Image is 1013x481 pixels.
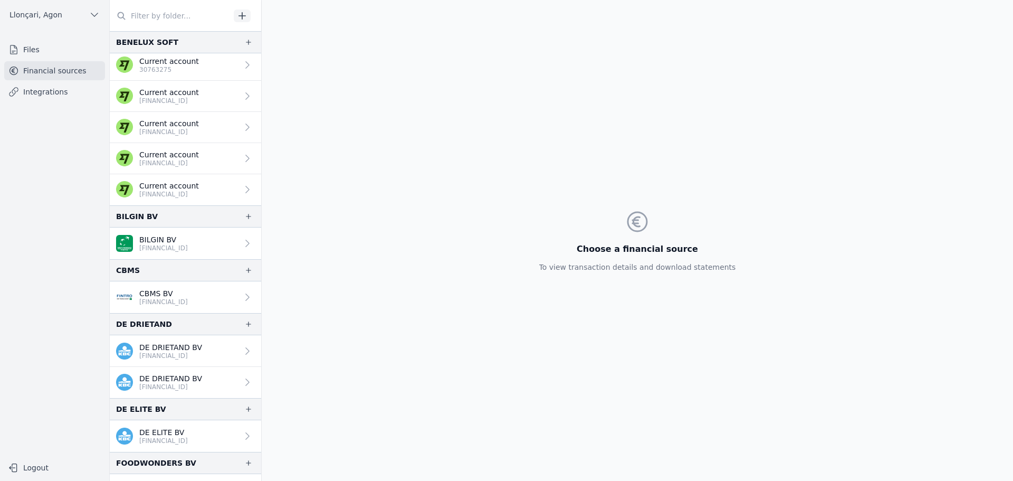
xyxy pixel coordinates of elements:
a: Current account [FINANCIAL_ID] [110,143,261,174]
img: kbc.png [116,374,133,391]
font: 30763275 [139,66,171,73]
img: wise.png [116,181,133,198]
font: DE DRIETAND BV [139,343,202,352]
a: CBMS BV [FINANCIAL_ID] [110,281,261,313]
font: Current account [139,88,199,97]
font: Current account [139,150,199,159]
a: Current account 30763275 [110,50,261,81]
font: CBMS BV [139,289,173,298]
font: Current account [139,57,199,65]
font: [FINANCIAL_ID] [139,352,188,360]
font: Llonçari, Agon [9,11,62,19]
font: [FINANCIAL_ID] [139,244,188,252]
button: Llonçari, Agon [4,6,105,23]
font: Integrations [23,88,68,96]
a: Current account [FINANCIAL_ID] [110,112,261,143]
font: DE ELITE BV [116,405,166,413]
font: DE ELITE BV [139,428,184,437]
font: Files [23,45,40,54]
font: [FINANCIAL_ID] [139,383,188,391]
img: kbc.png [116,343,133,360]
font: Logout [23,464,49,472]
a: BILGIN BV [FINANCIAL_ID] [110,228,261,259]
a: DE DRIETAND BV [FINANCIAL_ID] [110,335,261,367]
a: Current account [FINANCIAL_ID] [110,81,261,112]
img: wise.png [116,150,133,167]
font: [FINANCIAL_ID] [139,437,188,445]
font: Current account [139,119,199,128]
font: [FINANCIAL_ID] [139,97,188,105]
font: [FINANCIAL_ID] [139,159,188,167]
img: kbc.png [116,428,133,445]
font: CBMS [116,266,140,275]
img: FINTRO_BE_BUSINESS_GEBABEBB.png [116,289,133,306]
font: DE DRIETAND BV [139,374,202,383]
font: BILGIN BV [116,212,158,221]
font: [FINANCIAL_ID] [139,298,188,306]
font: BENELUX SOFT [116,38,178,46]
a: Financial sources [4,61,105,80]
input: Filter by folder... [110,6,230,25]
font: FOODWONDERS BV [116,459,196,467]
a: Integrations [4,82,105,101]
a: Current account [FINANCIAL_ID] [110,174,261,205]
font: Financial sources [23,67,87,75]
a: DE DRIETAND BV [FINANCIAL_ID] [110,367,261,398]
img: wise.png [116,88,133,105]
a: DE ELITE BV [FINANCIAL_ID] [110,420,261,452]
font: [FINANCIAL_ID] [139,128,188,136]
img: BNP_BE_BUSINESS_GEBABEBB.png [116,235,133,252]
img: wise.png [116,56,133,73]
font: Current account [139,182,199,190]
font: DE DRIETAND [116,320,172,328]
font: To view transaction details and download statements [539,263,736,271]
font: [FINANCIAL_ID] [139,191,188,198]
a: Files [4,40,105,59]
font: BILGIN BV [139,235,176,244]
img: wise.png [116,119,133,136]
font: Choose a financial source [577,244,698,254]
button: Logout [4,459,105,476]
